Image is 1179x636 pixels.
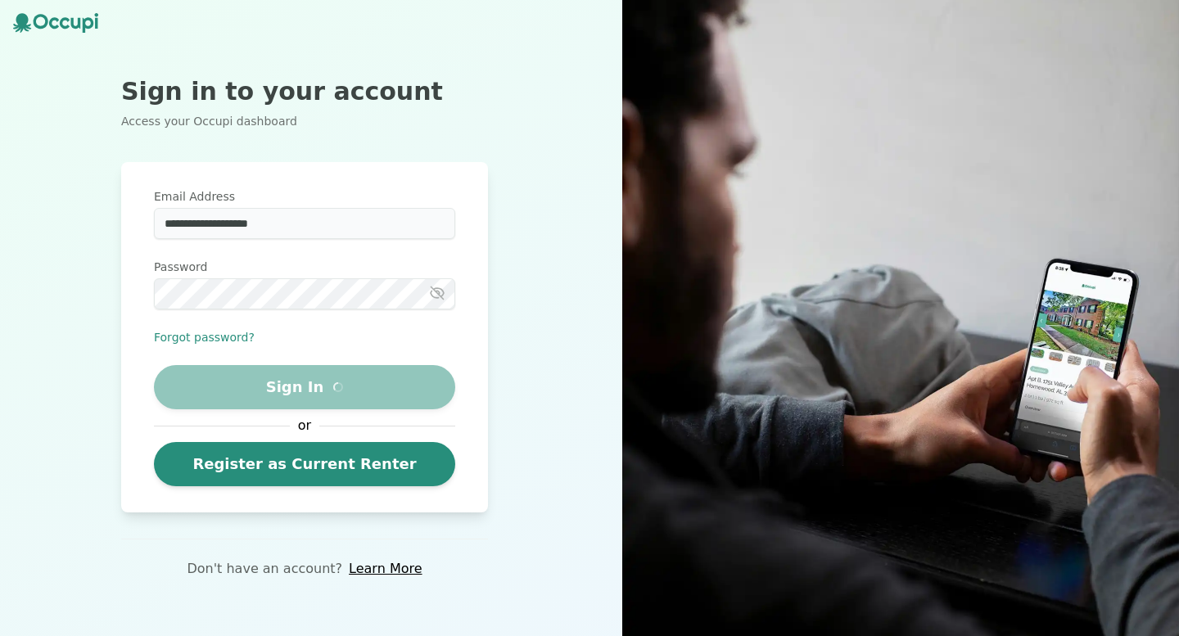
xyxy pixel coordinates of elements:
[121,113,488,129] p: Access your Occupi dashboard
[349,559,422,579] a: Learn More
[154,188,455,205] label: Email Address
[187,559,342,579] p: Don't have an account?
[121,77,488,106] h2: Sign in to your account
[290,416,319,435] span: or
[154,329,255,345] button: Forgot password?
[154,442,455,486] a: Register as Current Renter
[154,259,455,275] label: Password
